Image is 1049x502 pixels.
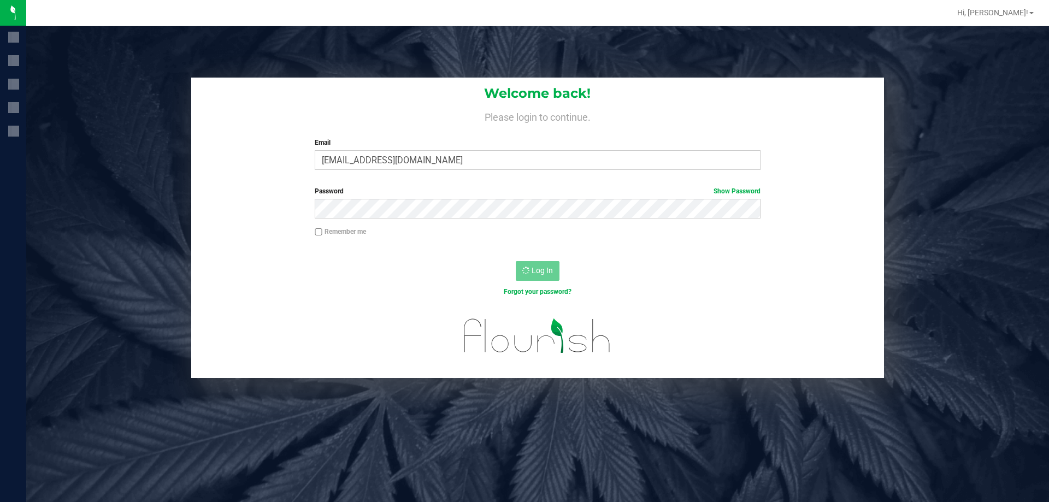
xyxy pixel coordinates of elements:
[957,8,1028,17] span: Hi, [PERSON_NAME]!
[315,138,760,147] label: Email
[191,86,884,101] h1: Welcome back!
[504,288,571,296] a: Forgot your password?
[714,187,761,195] a: Show Password
[532,266,553,275] span: Log In
[191,109,884,122] h4: Please login to continue.
[516,261,559,281] button: Log In
[451,308,624,364] img: flourish_logo.svg
[315,228,322,236] input: Remember me
[315,227,366,237] label: Remember me
[315,187,344,195] span: Password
